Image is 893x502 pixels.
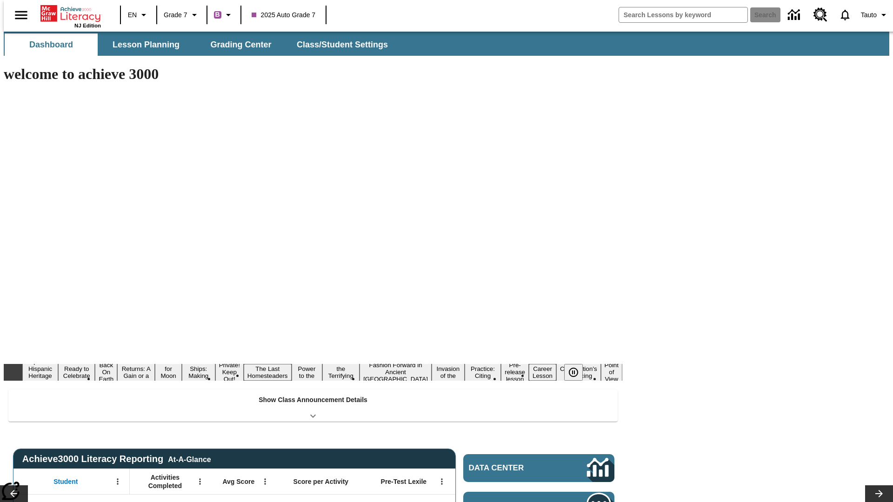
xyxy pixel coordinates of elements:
button: Profile/Settings [857,7,893,23]
button: Language: EN, Select a language [124,7,153,23]
a: Data Center [463,454,614,482]
a: Home [40,4,101,23]
span: 2025 Auto Grade 7 [252,10,316,20]
span: Achieve3000 Literacy Reporting [22,454,211,464]
span: Grade 7 [164,10,187,20]
button: Slide 13 Mixed Practice: Citing Evidence [465,357,501,388]
button: Slide 7 Private! Keep Out! [215,360,244,384]
button: Slide 14 Pre-release lesson [501,360,529,384]
span: Activities Completed [134,473,196,490]
button: Slide 8 The Last Homesteaders [244,364,292,381]
span: Student [53,477,78,486]
button: Pause [564,364,583,381]
span: EN [128,10,137,20]
button: Boost Class color is purple. Change class color [210,7,238,23]
div: Home [40,3,101,28]
span: Pre-Test Lexile [381,477,427,486]
span: B [215,9,220,20]
div: SubNavbar [4,32,889,56]
button: Slide 10 Attack of the Terrifying Tomatoes [322,357,360,388]
button: Slide 3 Back On Earth [95,360,117,384]
div: SubNavbar [4,33,396,56]
button: Slide 9 Solar Power to the People [292,357,322,388]
button: Open Menu [435,475,449,489]
button: Slide 6 Cruise Ships: Making Waves [182,357,215,388]
button: Slide 17 Point of View [601,360,622,384]
a: Resource Center, Will open in new tab [808,2,833,27]
button: Grade: Grade 7, Select a grade [160,7,204,23]
span: Data Center [469,463,556,473]
div: Pause [564,364,592,381]
button: Class/Student Settings [289,33,395,56]
p: Show Class Announcement Details [259,395,367,405]
button: Slide 5 Time for Moon Rules? [155,357,181,388]
span: Score per Activity [293,477,349,486]
button: Slide 16 The Constitution's Balancing Act [556,357,601,388]
button: Grading Center [194,33,287,56]
button: Open side menu [7,1,35,29]
a: Notifications [833,3,857,27]
button: Lesson Planning [100,33,193,56]
button: Slide 1 ¡Viva Hispanic Heritage Month! [22,357,58,388]
button: Dashboard [5,33,98,56]
button: Lesson carousel, Next [865,485,893,502]
button: Open Menu [193,475,207,489]
span: NJ Edition [74,23,101,28]
div: Show Class Announcement Details [8,390,618,422]
button: Slide 12 The Invasion of the Free CD [432,357,465,388]
button: Slide 11 Fashion Forward in Ancient Rome [360,360,432,384]
button: Slide 2 Get Ready to Celebrate Juneteenth! [58,357,95,388]
div: At-A-Glance [168,454,211,464]
button: Open Menu [111,475,125,489]
button: Slide 4 Free Returns: A Gain or a Drain? [117,357,155,388]
a: Data Center [782,2,808,28]
input: search field [619,7,747,22]
button: Slide 15 Career Lesson [529,364,556,381]
button: Open Menu [258,475,272,489]
span: Avg Score [222,477,254,486]
h1: welcome to achieve 3000 [4,66,622,83]
span: Tauto [861,10,877,20]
